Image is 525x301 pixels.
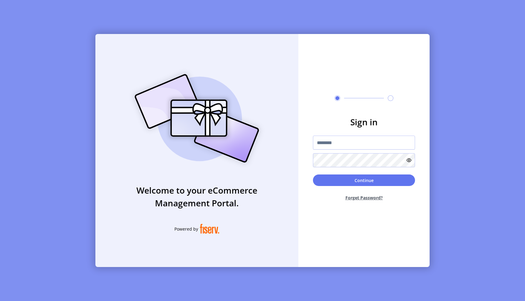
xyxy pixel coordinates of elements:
h3: Welcome to your eCommerce Management Portal. [95,184,298,209]
h3: Sign in [313,116,415,128]
img: card_Illustration.svg [125,67,268,169]
button: Continue [313,174,415,186]
button: Forget Password? [313,190,415,206]
span: Powered by [174,226,198,232]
